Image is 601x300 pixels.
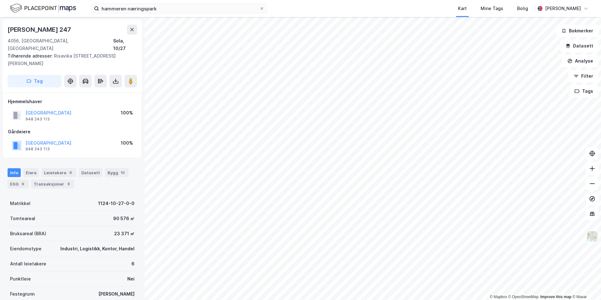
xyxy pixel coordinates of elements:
div: Eiere [23,168,39,177]
button: Bokmerker [556,25,598,37]
img: Z [586,231,598,242]
div: 90 576 ㎡ [113,215,135,222]
button: Tags [569,85,598,97]
div: Gårdeiere [8,128,137,136]
div: Bruksareal (BRA) [10,230,46,237]
div: Transaksjoner [31,180,74,188]
div: Bolig [517,5,528,12]
button: Tag [8,75,62,87]
div: [PERSON_NAME] 247 [8,25,72,35]
div: 6 [68,169,74,176]
div: 8 [65,181,72,187]
div: Mine Tags [481,5,503,12]
span: Tilhørende adresser: [8,53,54,58]
div: 1124-10-27-0-0 [98,200,135,207]
div: Nei [127,275,135,283]
img: logo.f888ab2527a4732fd821a326f86c7f29.svg [10,3,76,14]
div: [PERSON_NAME] [545,5,581,12]
div: Leietakere [41,168,76,177]
div: Festegrunn [10,290,35,298]
a: OpenStreetMap [508,295,539,299]
div: Hjemmelshaver [8,98,137,105]
div: 6 [131,260,135,268]
div: Risavika [STREET_ADDRESS][PERSON_NAME] [8,52,132,67]
div: Info [8,168,21,177]
div: Tomteareal [10,215,35,222]
div: ESG [8,180,29,188]
div: 10 [119,169,126,176]
button: Filter [568,70,598,82]
div: 100% [121,139,133,147]
div: Sola, 10/27 [113,37,137,52]
div: 948 243 113 [25,147,50,152]
div: [PERSON_NAME] [98,290,135,298]
div: Eiendomstype [10,245,41,253]
a: Improve this map [540,295,571,299]
div: Datasett [79,168,102,177]
div: Bygg [105,168,129,177]
button: Datasett [560,40,598,52]
div: Kart [458,5,467,12]
iframe: Chat Widget [570,270,601,300]
div: Punktleie [10,275,31,283]
input: Søk på adresse, matrikkel, gårdeiere, leietakere eller personer [99,4,259,13]
div: Antall leietakere [10,260,46,268]
div: 948 243 113 [25,117,50,122]
div: 4056, [GEOGRAPHIC_DATA], [GEOGRAPHIC_DATA] [8,37,113,52]
div: 100% [121,109,133,117]
button: Analyse [562,55,598,67]
div: 9 [20,181,26,187]
div: Industri, Logistikk, Kontor, Handel [60,245,135,253]
a: Mapbox [490,295,507,299]
div: 23 371 ㎡ [114,230,135,237]
div: Matrikkel [10,200,30,207]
